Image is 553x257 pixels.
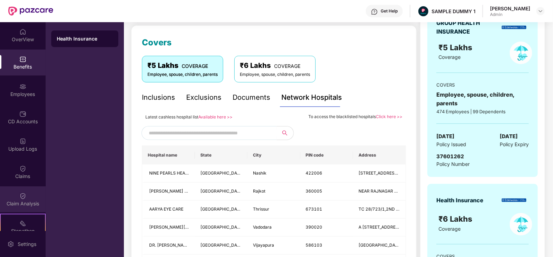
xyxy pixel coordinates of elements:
a: Available here >> [198,114,233,119]
a: Click here >> [376,114,402,119]
img: Pazcare_Alternative_logo-01-01.png [418,6,428,16]
td: Kerala [195,201,247,219]
div: Admin [490,12,530,17]
span: Policy Expiry [500,141,529,148]
span: Hospital name [148,152,189,158]
img: svg+xml;base64,PHN2ZyBpZD0iRW1wbG95ZWVzIiB4bWxucz0iaHR0cDovL3d3dy53My5vcmcvMjAwMC9zdmciIHdpZHRoPS... [19,83,26,90]
span: [GEOGRAPHIC_DATA], [GEOGRAPHIC_DATA] [359,242,447,248]
td: Netradeep Maxivision Eye Hospitals Pvt Ltd [142,183,195,201]
span: Nashik [253,170,266,176]
span: Coverage [438,226,461,232]
th: State [195,146,247,165]
span: [PERSON_NAME] Eye Hospitals Pvt Ltd [149,188,226,194]
td: Vadodara [247,219,300,237]
span: Covers [142,37,172,47]
div: Documents [233,92,270,103]
td: NINE PEARLS HEALTHCARE PRIVATE LIMITED [142,165,195,183]
span: Policy Issued [436,141,466,148]
img: insurerLogo [502,26,526,29]
img: svg+xml;base64,PHN2ZyB4bWxucz0iaHR0cDovL3d3dy53My5vcmcvMjAwMC9zdmciIHdpZHRoPSIyMSIgaGVpZ2h0PSIyMC... [19,220,26,227]
th: PIN code [300,146,353,165]
span: search [276,130,293,136]
div: ₹5 Lakhs [147,60,218,71]
span: [DATE] [436,132,454,141]
span: 37601262 [436,153,464,160]
td: Plot No 01 S No 862 1/1/3/1, Vallabh Nagar Behind Chhan Hotel Naka [353,165,406,183]
div: COVERS [436,81,529,88]
span: 586103 [306,242,323,248]
span: Rajkot [253,188,265,194]
img: svg+xml;base64,PHN2ZyBpZD0iSG9tZSIgeG1sbnM9Imh0dHA6Ly93d3cudzMub3JnLzIwMDAvc3ZnIiB3aWR0aD0iMjAiIG... [19,28,26,35]
span: 390020 [306,224,323,230]
td: Maharashtra [195,165,247,183]
span: ₹5 Lakhs [438,43,474,52]
span: [GEOGRAPHIC_DATA] [200,224,244,230]
img: svg+xml;base64,PHN2ZyBpZD0iQ0RfQWNjb3VudHMiIGRhdGEtbmFtZT0iQ0QgQWNjb3VudHMiIHhtbG5zPSJodHRwOi8vd3... [19,110,26,117]
span: Coverage [438,54,461,60]
div: Employee, spouse, children, parents [436,90,529,108]
span: [GEOGRAPHIC_DATA] [200,188,244,194]
span: DR. [PERSON_NAME][GEOGRAPHIC_DATA]- Only For SKDRDP [149,242,273,248]
span: [STREET_ADDRESS], [GEOGRAPHIC_DATA] [GEOGRAPHIC_DATA] [359,170,489,176]
button: search [276,126,294,140]
span: Vadodara [253,224,272,230]
span: [GEOGRAPHIC_DATA] [200,170,244,176]
img: svg+xml;base64,PHN2ZyBpZD0iVXBsb2FkX0xvZ3MiIGRhdGEtbmFtZT0iVXBsb2FkIExvZ3MiIHhtbG5zPSJodHRwOi8vd3... [19,138,26,145]
div: Employee, spouse, children, parents [240,71,310,78]
div: Network Hospitals [281,92,342,103]
span: [DATE] [500,132,518,141]
th: Address [353,146,406,165]
th: City [247,146,300,165]
span: ₹6 Lakhs [438,214,474,223]
span: TC 28/723/1,2ND FLOOR PALLITHANAM, BUS STAND [359,206,466,212]
img: insurerLogo [502,198,526,202]
img: svg+xml;base64,PHN2ZyBpZD0iSGVscC0zMngzMiIgeG1sbnM9Imh0dHA6Ly93d3cudzMub3JnLzIwMDAvc3ZnIiB3aWR0aD... [371,8,378,15]
span: [GEOGRAPHIC_DATA] [200,242,244,248]
span: NINE PEARLS HEALTHCARE PRIVATE LIMITED [149,170,239,176]
img: svg+xml;base64,PHN2ZyBpZD0iQmVuZWZpdHMiIHhtbG5zPSJodHRwOi8vd3d3LnczLm9yZy8yMDAwL3N2ZyIgd2lkdGg9Ij... [19,56,26,63]
td: AARYA EYE CARE [142,201,195,219]
img: svg+xml;base64,PHN2ZyBpZD0iU2V0dGluZy0yMHgyMCIgeG1sbnM9Imh0dHA6Ly93d3cudzMub3JnLzIwMDAvc3ZnIiB3aW... [7,241,14,248]
span: Vijayapura [253,242,274,248]
div: [PERSON_NAME] [490,5,530,12]
td: NEAR RAJNAGAR CHOWK NANA MUVA MAIN ROAD, BESIDE SURYAMUKHI HANUMAN TEMPLE [353,183,406,201]
span: 673101 [306,206,323,212]
div: GROUP HEALTH INSURANCE [436,19,497,36]
td: TC 28/723/1,2ND FLOOR PALLITHANAM, BUS STAND [353,201,406,219]
span: 422006 [306,170,323,176]
span: To access the blacklisted hospitals [308,114,376,119]
span: COVERAGE [182,63,208,69]
td: BLDE Road GACCHIINKATTI, COLONY VIJAYAPUR [353,237,406,255]
span: A [STREET_ADDRESS], [GEOGRAPHIC_DATA][PERSON_NAME][DEMOGRAPHIC_DATA] [359,224,529,230]
img: svg+xml;base64,PHN2ZyBpZD0iQ2xhaW0iIHhtbG5zPSJodHRwOi8vd3d3LnczLm9yZy8yMDAwL3N2ZyIgd2lkdGg9IjIwIi... [19,165,26,172]
span: AARYA EYE CARE [149,206,183,212]
td: DR. BIDARIS ASHWINI HOSPITAL- Only For SKDRDP [142,237,195,255]
td: Karnataka [195,237,247,255]
div: Health Insurance [436,196,483,205]
span: COVERAGE [274,63,300,69]
span: Address [359,152,400,158]
img: svg+xml;base64,PHN2ZyBpZD0iRHJvcGRvd24tMzJ4MzIiIHhtbG5zPSJodHRwOi8vd3d3LnczLm9yZy8yMDAwL3N2ZyIgd2... [538,8,543,14]
td: Thrissur [247,201,300,219]
td: Gujarat [195,219,247,237]
td: Nashik [247,165,300,183]
td: M M CHOKSHI MEDICAL CENTER [142,219,195,237]
img: policyIcon [510,42,532,64]
span: [PERSON_NAME][GEOGRAPHIC_DATA] [149,224,227,230]
div: ₹6 Lakhs [240,60,310,71]
span: [GEOGRAPHIC_DATA] [200,206,244,212]
td: Vijayapura [247,237,300,255]
div: Exclusions [186,92,221,103]
img: svg+xml;base64,PHN2ZyBpZD0iQ2xhaW0iIHhtbG5zPSJodHRwOi8vd3d3LnczLm9yZy8yMDAwL3N2ZyIgd2lkdGg9IjIwIi... [19,193,26,200]
div: Inclusions [142,92,175,103]
div: Settings [16,241,38,248]
div: Health Insurance [57,35,113,42]
td: Gujarat [195,183,247,201]
span: Thrissur [253,206,269,212]
td: A 2 Gokhale Colony, Dinesh Mill Road, Opp Verai Mata Temple [353,219,406,237]
div: Get Help [381,8,398,14]
div: 474 Employees | 99 Dependents [436,108,529,115]
th: Hospital name [142,146,195,165]
div: Employee, spouse, children, parents [147,71,218,78]
img: New Pazcare Logo [8,7,53,16]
